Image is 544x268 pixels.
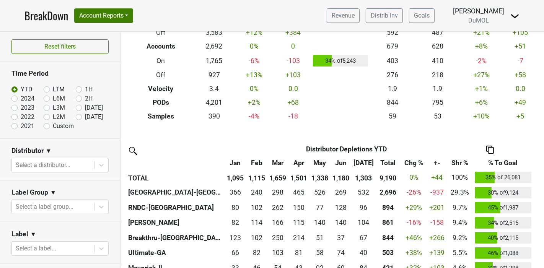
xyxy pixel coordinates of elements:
[330,156,351,170] th: Jun: activate to sort column ascending
[246,215,267,231] td: 114.167
[370,39,415,53] td: 679
[126,26,195,39] th: Off
[195,96,233,109] td: 4,201
[53,103,65,112] label: L3M
[400,215,427,231] td: -16 %
[226,218,244,227] div: 82
[126,200,224,215] th: RNDC-[GEOGRAPHIC_DATA]
[309,230,330,245] td: 51.335
[21,85,33,94] label: YTD
[353,203,374,213] div: 96
[409,174,418,181] span: 0%
[502,26,538,39] td: +105
[330,185,351,200] td: 268.668
[126,230,224,245] th: Breakthru-[GEOGRAPHIC_DATA]
[290,218,307,227] div: 115
[85,94,93,103] label: 2H
[376,185,400,200] th: 2695.603
[248,218,265,227] div: 114
[267,156,288,170] th: Mar: activate to sort column ascending
[269,203,286,213] div: 262
[233,68,275,82] td: +13 %
[376,230,400,245] th: 844.346
[226,233,244,243] div: 123
[400,230,427,245] td: +46 %
[85,103,103,112] label: [DATE]
[400,200,427,215] td: +29 %
[309,245,330,261] td: 57.66
[11,147,44,155] h3: Distributor
[126,185,224,200] th: [GEOGRAPHIC_DATA]-[GEOGRAPHIC_DATA]
[415,68,460,82] td: 218
[248,203,265,213] div: 102
[366,8,403,23] a: Distrib Inv
[447,215,473,231] td: 9.4%
[21,122,34,131] label: 2021
[376,245,400,261] th: 503.350
[275,96,311,109] td: +68
[327,8,360,23] a: Revenue
[370,109,415,123] td: 59
[275,68,311,82] td: +103
[126,53,195,68] th: On
[510,11,520,21] img: Dropdown Menu
[460,68,502,82] td: +27 %
[126,39,195,53] th: Accounts
[126,82,195,96] th: Velocity
[332,203,349,213] div: 128
[502,68,538,82] td: +58
[224,185,246,200] td: 365.7
[288,156,309,170] th: Apr: activate to sort column ascending
[226,248,244,258] div: 66
[290,248,307,258] div: 81
[195,68,233,82] td: 927
[269,248,286,258] div: 103
[447,200,473,215] td: 9.7%
[311,233,328,243] div: 51
[309,200,330,215] td: 76.666
[288,170,309,185] th: 1,501
[330,215,351,231] td: 139.834
[248,233,265,243] div: 102
[370,68,415,82] td: 276
[460,39,502,53] td: +8 %
[415,96,460,109] td: 795
[330,170,351,185] th: 1,180
[351,230,376,245] td: 66.671
[53,112,65,122] label: L2M
[415,26,460,39] td: 487
[195,82,233,96] td: 3.4
[267,200,288,215] td: 261.5
[74,8,133,23] button: Account Reports
[195,26,233,39] td: 3,583
[311,203,328,213] div: 77
[269,218,286,227] div: 166
[427,156,447,170] th: +-: activate to sort column ascending
[453,6,504,16] div: [PERSON_NAME]
[275,82,311,96] td: 0.0
[351,245,376,261] td: 39.5
[447,245,473,261] td: 5.5%
[400,185,427,200] td: -26 %
[351,215,376,231] td: 104.167
[330,230,351,245] td: 36.669
[370,53,415,68] td: 403
[429,187,445,197] div: -937
[502,109,538,123] td: +5
[246,245,267,261] td: 81.5
[415,82,460,96] td: 1.9
[21,94,34,103] label: 2024
[429,233,445,243] div: +266
[460,96,502,109] td: +6 %
[226,187,244,197] div: 366
[415,39,460,53] td: 628
[11,188,48,197] h3: Label Group
[502,39,538,53] td: +51
[126,170,224,185] th: TOTAL
[46,146,52,156] span: ▼
[267,170,288,185] th: 1,659
[246,142,447,156] th: Distributor Depletions YTD
[275,109,311,123] td: -18
[288,185,309,200] td: 465.334
[246,200,267,215] td: 102.4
